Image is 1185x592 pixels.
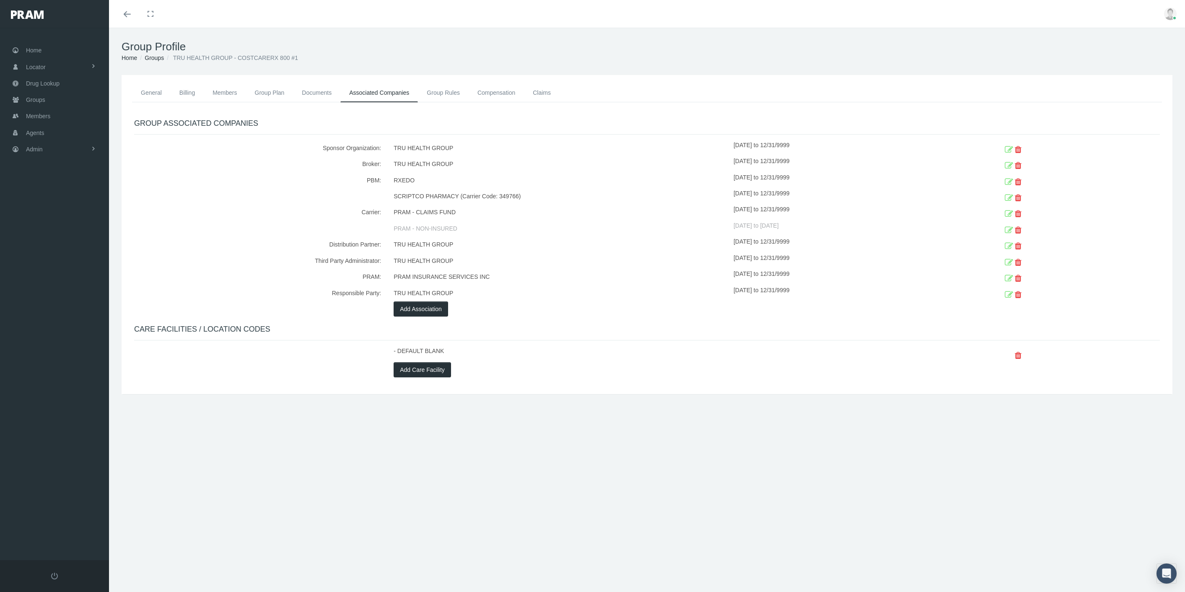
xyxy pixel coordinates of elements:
[387,269,734,285] div: PRAM INSURANCE SERVICES INC
[26,75,60,91] span: Drug Lookup
[134,325,1160,334] h4: CARE FACILITIES / LOCATION CODES
[122,55,137,61] a: Home
[524,83,560,102] a: Claims
[293,83,340,102] a: Documents
[26,42,41,58] span: Home
[26,141,43,157] span: Admin
[394,362,451,377] button: Add Care Facility
[26,59,46,75] span: Locator
[171,83,204,102] a: Billing
[128,205,387,221] div: Carrier:
[26,125,44,141] span: Agents
[387,286,734,301] div: TRU HEALTH GROUP
[173,55,298,61] span: TRU HEALTH GROUP - COSTCARERX 800 #1
[204,83,246,102] a: Members
[128,286,387,301] div: Responsible Party:
[734,253,941,269] div: [DATE] to 12/31/9999
[122,40,1172,53] h1: Group Profile
[734,205,941,221] div: [DATE] to 12/31/9999
[387,189,734,205] div: SCRIPTCO PHARMACY (Carrier Code: 349766)
[128,173,387,189] div: PBM:
[387,173,734,189] div: RXEDO
[418,83,469,102] a: Group Rules
[387,237,734,253] div: TRU HEALTH GROUP
[734,189,941,205] div: [DATE] to 12/31/9999
[26,92,45,108] span: Groups
[734,237,941,253] div: [DATE] to 12/31/9999
[734,156,941,172] div: [DATE] to 12/31/9999
[128,253,387,269] div: Third Party Administrator:
[11,10,44,19] img: PRAM_20_x_78.png
[387,253,734,269] div: TRU HEALTH GROUP
[387,205,734,221] div: PRAM - CLAIMS FUND
[26,108,50,124] span: Members
[246,83,293,102] a: Group Plan
[387,221,734,237] div: PRAM - NON-INSURED
[734,173,941,189] div: [DATE] to 12/31/9999
[340,83,418,102] a: Associated Companies
[1156,563,1177,584] div: Open Intercom Messenger
[394,301,448,317] button: Add Association
[128,140,387,156] div: Sponsor Organization:
[387,156,734,172] div: TRU HEALTH GROUP
[128,237,387,253] div: Distribution Partner:
[128,269,387,285] div: PRAM:
[1164,8,1177,20] img: user-placeholder.jpg
[734,286,941,301] div: [DATE] to 12/31/9999
[134,119,1160,128] h4: GROUP ASSOCIATED COMPANIES
[128,156,387,172] div: Broker:
[734,140,941,156] div: [DATE] to 12/31/9999
[469,83,524,102] a: Compensation
[734,221,941,237] div: [DATE] to [DATE]
[387,140,734,156] div: TRU HEALTH GROUP
[145,55,164,61] a: Groups
[734,269,941,285] div: [DATE] to 12/31/9999
[387,346,734,362] div: - DEFAULT BLANK
[132,83,171,102] a: General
